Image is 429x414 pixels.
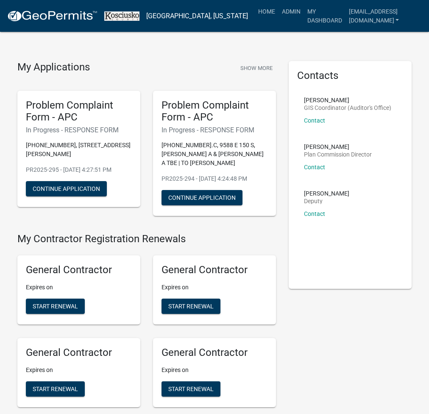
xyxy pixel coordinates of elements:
[17,233,276,245] h4: My Contractor Registration Renewals
[162,99,267,124] h5: Problem Complaint Form - APC
[26,366,132,375] p: Expires on
[26,381,85,397] button: Start Renewal
[304,151,372,157] p: Plan Commission Director
[279,3,304,20] a: Admin
[146,9,248,23] a: [GEOGRAPHIC_DATA], [US_STATE]
[26,283,132,292] p: Expires on
[26,299,85,314] button: Start Renewal
[26,141,132,159] p: [PHONE_NUMBER], [STREET_ADDRESS][PERSON_NAME]
[162,126,267,134] h6: In Progress - RESPONSE FORM
[33,302,78,309] span: Start Renewal
[168,385,214,392] span: Start Renewal
[162,381,220,397] button: Start Renewal
[168,302,214,309] span: Start Renewal
[162,283,267,292] p: Expires on
[162,264,267,276] h5: General Contractor
[33,385,78,392] span: Start Renewal
[304,3,345,28] a: My Dashboard
[162,347,267,359] h5: General Contractor
[17,61,90,74] h4: My Applications
[345,3,422,28] a: [EMAIL_ADDRESS][DOMAIN_NAME]
[26,165,132,174] p: PR2025-295 - [DATE] 4:27:51 PM
[297,70,403,82] h5: Contacts
[162,141,267,168] p: [PHONE_NUMBER].C, 9588 E 150 S, [PERSON_NAME] A & [PERSON_NAME] A TBE | TO [PERSON_NAME]
[162,366,267,375] p: Expires on
[237,61,276,75] button: Show More
[162,190,242,205] button: Continue Application
[255,3,279,20] a: Home
[304,144,372,150] p: [PERSON_NAME]
[26,264,132,276] h5: General Contractor
[304,210,325,217] a: Contact
[304,117,325,124] a: Contact
[26,99,132,124] h5: Problem Complaint Form - APC
[304,198,349,204] p: Deputy
[17,233,276,414] wm-registration-list-section: My Contractor Registration Renewals
[304,105,391,111] p: GIS Coordinator (Auditor's Office)
[26,181,107,196] button: Continue Application
[26,347,132,359] h5: General Contractor
[162,174,267,183] p: PR2025-294 - [DATE] 4:24:48 PM
[104,11,139,21] img: Kosciusko County, Indiana
[304,164,325,171] a: Contact
[304,97,391,103] p: [PERSON_NAME]
[304,190,349,196] p: [PERSON_NAME]
[26,126,132,134] h6: In Progress - RESPONSE FORM
[162,299,220,314] button: Start Renewal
